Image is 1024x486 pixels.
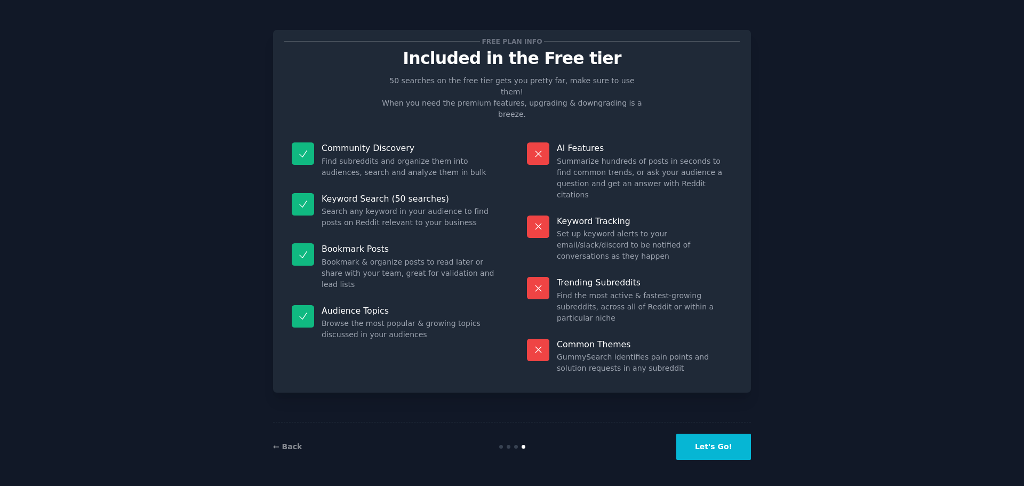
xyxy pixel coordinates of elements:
p: Bookmark Posts [322,243,497,254]
dd: Browse the most popular & growing topics discussed in your audiences [322,318,497,340]
dd: Set up keyword alerts to your email/slack/discord to be notified of conversations as they happen [557,228,732,262]
p: Keyword Tracking [557,216,732,227]
dd: Find subreddits and organize them into audiences, search and analyze them in bulk [322,156,497,178]
p: Common Themes [557,339,732,350]
p: Keyword Search (50 searches) [322,193,497,204]
p: Community Discovery [322,142,497,154]
dd: Bookmark & organize posts to read later or share with your team, great for validation and lead lists [322,257,497,290]
p: Audience Topics [322,305,497,316]
span: Free plan info [480,36,544,47]
dd: Find the most active & fastest-growing subreddits, across all of Reddit or within a particular niche [557,290,732,324]
p: Included in the Free tier [284,49,740,68]
p: 50 searches on the free tier gets you pretty far, make sure to use them! When you need the premiu... [378,75,646,120]
dd: GummySearch identifies pain points and solution requests in any subreddit [557,352,732,374]
button: Let's Go! [676,434,751,460]
dd: Search any keyword in your audience to find posts on Reddit relevant to your business [322,206,497,228]
dd: Summarize hundreds of posts in seconds to find common trends, or ask your audience a question and... [557,156,732,201]
p: Trending Subreddits [557,277,732,288]
a: ← Back [273,442,302,451]
p: AI Features [557,142,732,154]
